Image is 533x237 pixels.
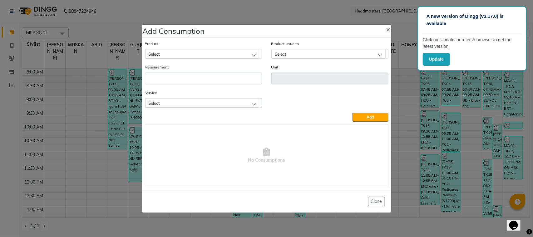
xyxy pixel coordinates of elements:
span: × [386,24,391,34]
span: Add [367,115,374,119]
label: Product Issue to [271,41,299,47]
span: No Consumptions [145,124,388,187]
button: Update [423,53,450,66]
button: Close [381,20,396,38]
button: Close [368,197,385,206]
label: Measurement [145,64,169,70]
label: Product [145,41,158,47]
span: Select [149,100,160,106]
h4: Add Consumption [143,25,205,37]
span: Select [149,51,160,57]
label: Unit [271,64,279,70]
span: Select [275,51,287,57]
p: A new version of Dingg (v3.17.0) is available [427,13,518,27]
iframe: chat widget [507,212,527,231]
button: Add [353,113,388,122]
p: Click on ‘Update’ or refersh browser to get the latest version. [423,37,521,50]
label: Service [145,90,157,96]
